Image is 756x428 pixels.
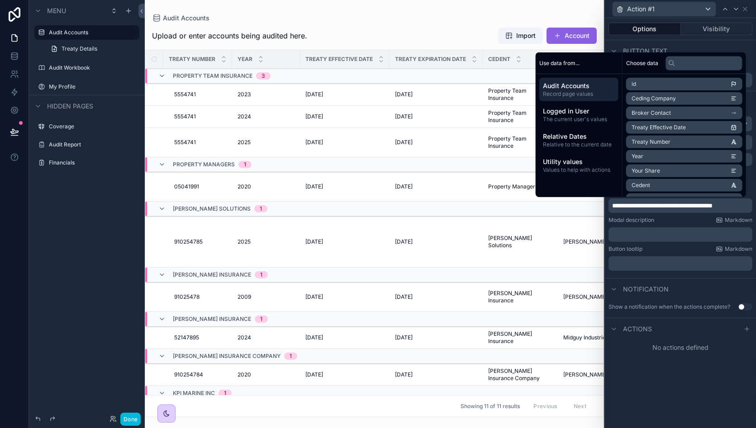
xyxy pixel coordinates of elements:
[260,205,262,212] div: 1
[260,271,262,278] div: 1
[260,315,262,323] div: 1
[244,161,246,168] div: 1
[49,123,134,130] label: Coverage
[609,23,681,35] button: Options
[49,29,134,36] label: Audit Accounts
[609,303,730,310] div: Show a notification when the actions complete?
[173,161,235,168] span: Property Managers
[47,102,93,111] span: Hidden pages
[395,56,466,63] span: Treaty Expiration Date
[262,72,265,80] div: 3
[605,339,756,356] div: No actions defined
[305,56,373,63] span: Treaty Effective Date
[543,132,615,141] span: Relative Dates
[627,5,655,14] span: Action #1
[173,72,252,80] span: Property Team Insurance
[623,285,669,294] span: Notification
[623,47,667,56] span: Button text
[609,227,752,242] div: scrollable content
[725,245,752,253] span: Markdown
[488,56,510,63] span: Cedent
[623,325,652,334] span: Actions
[224,390,226,397] div: 1
[49,159,134,166] label: Financials
[609,256,752,271] div: scrollable content
[612,1,716,17] button: Action #1
[173,271,251,278] span: [PERSON_NAME] Insurance
[539,59,580,66] span: Use data from...
[543,141,615,148] span: Relative to the current date
[49,141,134,148] label: Audit Report
[49,64,134,71] label: Audit Workbook
[681,23,753,35] button: Visibility
[45,42,139,56] a: Treaty Details
[173,205,251,212] span: [PERSON_NAME] Solutions
[543,157,615,166] span: Utility values
[543,107,615,116] span: Logged in User
[725,216,752,224] span: Markdown
[543,166,615,174] span: Values to help with actions
[716,216,752,224] a: Markdown
[536,74,622,181] div: scrollable content
[626,59,658,66] span: Choose data
[290,353,292,360] div: 1
[120,413,141,426] button: Done
[543,90,615,98] span: Record page values
[173,353,281,360] span: [PERSON_NAME] Insurance Company
[173,390,215,397] span: KPI Marine Inc
[461,403,520,410] span: Showing 11 of 11 results
[47,6,66,15] span: Menu
[609,198,752,213] div: scrollable content
[609,216,654,224] label: Modal description
[543,116,615,123] span: The current user's values
[238,56,252,63] span: Year
[49,83,134,90] label: My Profile
[62,45,97,52] span: Treaty Details
[173,315,251,323] span: [PERSON_NAME] Insurance
[609,245,642,253] label: Button tooltip
[169,56,215,63] span: Treaty Number
[716,245,752,253] a: Markdown
[543,81,615,90] span: Audit Accounts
